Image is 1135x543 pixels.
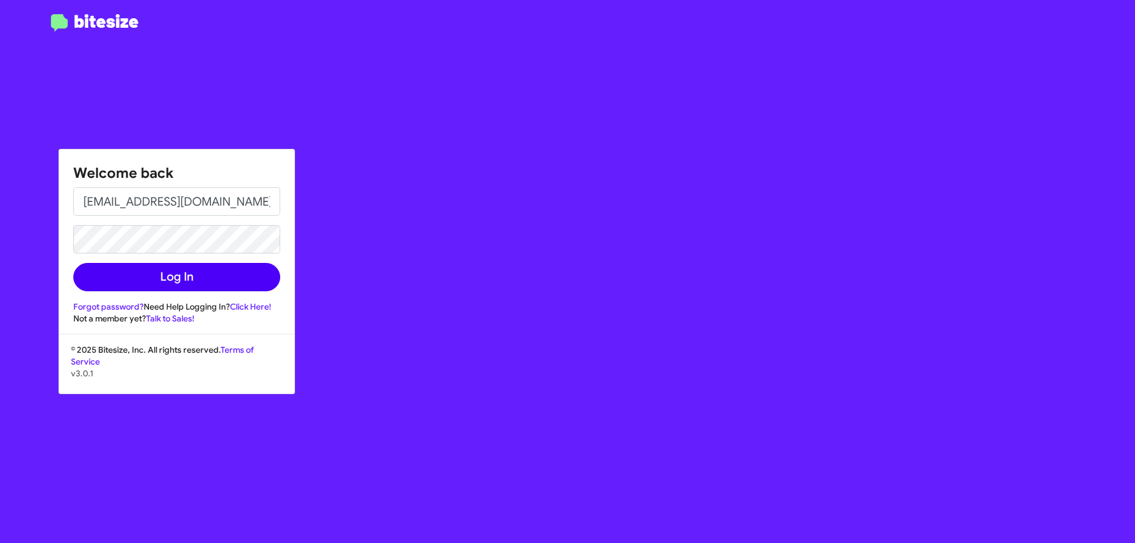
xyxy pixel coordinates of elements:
input: Email address [73,187,280,216]
a: Talk to Sales! [146,313,194,324]
div: © 2025 Bitesize, Inc. All rights reserved. [59,344,294,394]
div: Not a member yet? [73,313,280,324]
h1: Welcome back [73,164,280,183]
a: Click Here! [230,301,271,312]
p: v3.0.1 [71,368,283,379]
button: Log In [73,263,280,291]
a: Forgot password? [73,301,144,312]
div: Need Help Logging In? [73,301,280,313]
